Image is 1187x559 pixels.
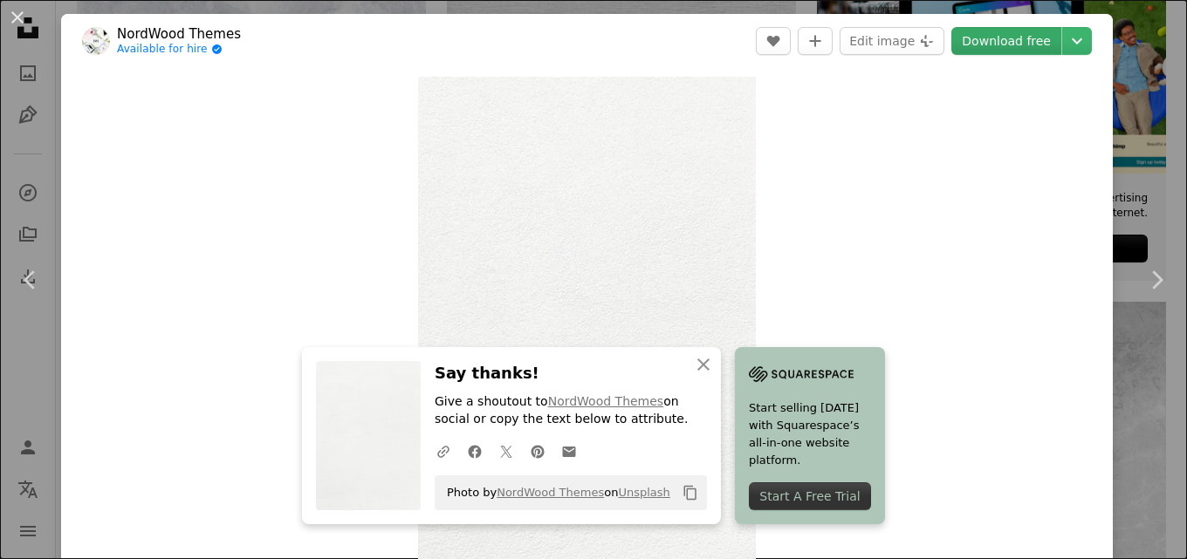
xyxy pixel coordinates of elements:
a: Next [1126,196,1187,364]
div: Start A Free Trial [749,482,871,510]
a: Download free [951,27,1061,55]
button: Edit image [840,27,944,55]
a: Available for hire [117,43,241,57]
button: Copy to clipboard [676,478,705,508]
button: Like [756,27,791,55]
span: Photo by on [438,479,670,507]
h3: Say thanks! [435,361,707,386]
a: NordWood Themes [117,25,241,43]
img: file-1705255347840-230a6ab5bca9image [749,361,854,387]
a: NordWood Themes [497,486,604,499]
a: Share over email [553,433,585,468]
img: Go to NordWood Themes's profile [82,27,110,55]
button: Choose download size [1062,27,1092,55]
a: Unsplash [618,486,669,499]
a: Share on Pinterest [522,433,553,468]
a: NordWood Themes [548,394,664,408]
span: Start selling [DATE] with Squarespace’s all-in-one website platform. [749,399,871,469]
button: Add to Collection [798,27,833,55]
p: Give a shoutout to on social or copy the text below to attribute. [435,393,707,428]
a: Start selling [DATE] with Squarespace’s all-in-one website platform.Start A Free Trial [735,347,885,524]
a: Share on Twitter [491,433,522,468]
a: Share on Facebook [459,433,491,468]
